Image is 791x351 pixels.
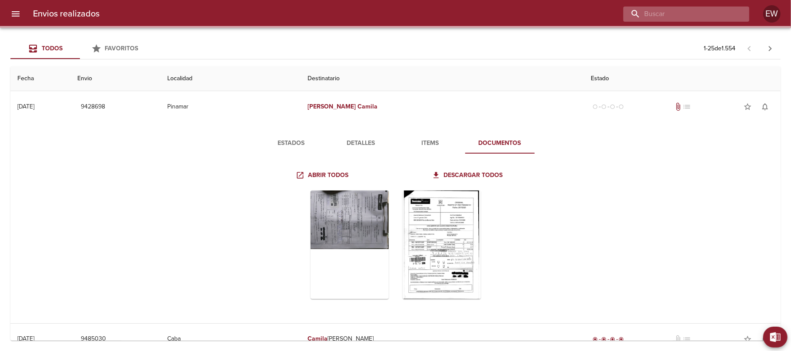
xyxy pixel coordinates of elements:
[602,337,607,342] span: radio_button_checked
[591,335,626,344] div: Entregado
[434,170,503,181] span: Descargar todos
[739,44,760,52] span: Pagina anterior
[756,331,774,348] button: Activar notificaciones
[77,99,109,115] button: 9428698
[761,335,769,344] span: notifications_none
[70,66,160,91] th: Envio
[593,337,598,342] span: radio_button_checked
[763,327,788,348] button: Exportar Excel
[294,167,352,184] a: Abrir todos
[17,103,34,110] div: [DATE]
[257,133,535,154] div: Tabs detalle de guia
[33,7,99,21] h6: Envios realizados
[610,104,616,109] span: radio_button_unchecked
[430,167,506,184] a: Descargar todos
[403,190,481,299] div: Arir imagen
[308,103,356,110] em: [PERSON_NAME]
[331,138,391,149] span: Detalles
[743,335,752,344] span: star_border
[10,38,149,59] div: Tabs Envios
[674,102,682,111] span: Tiene documentos adjuntos
[311,190,389,299] div: Arir imagen
[619,104,624,109] span: radio_button_unchecked
[682,335,691,344] span: No tiene pedido asociado
[602,104,607,109] span: radio_button_unchecked
[42,45,63,52] span: Todos
[301,66,584,91] th: Destinatario
[593,104,598,109] span: radio_button_unchecked
[77,331,109,347] button: 9485030
[10,66,70,91] th: Fecha
[623,7,735,22] input: buscar
[262,138,321,149] span: Estados
[357,103,377,110] em: Camila
[704,44,735,53] p: 1 - 25 de 1.554
[160,66,301,91] th: Localidad
[81,334,106,344] span: 9485030
[401,138,460,149] span: Items
[17,335,34,342] div: [DATE]
[674,335,682,344] span: No tiene documentos adjuntos
[763,5,781,23] div: EW
[308,335,328,342] em: Camila
[298,170,348,181] span: Abrir todos
[763,5,781,23] div: Abrir información de usuario
[5,3,26,24] button: menu
[610,337,616,342] span: radio_button_checked
[619,337,624,342] span: radio_button_checked
[739,331,756,348] button: Agregar a favoritos
[761,102,769,111] span: notifications_none
[756,98,774,115] button: Activar notificaciones
[760,38,781,59] span: Pagina siguiente
[160,91,301,122] td: Pinamar
[584,66,781,91] th: Estado
[743,102,752,111] span: star_border
[682,102,691,111] span: No tiene pedido asociado
[739,98,756,115] button: Agregar a favoritos
[105,45,139,52] span: Favoritos
[81,102,105,112] span: 9428698
[470,138,530,149] span: Documentos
